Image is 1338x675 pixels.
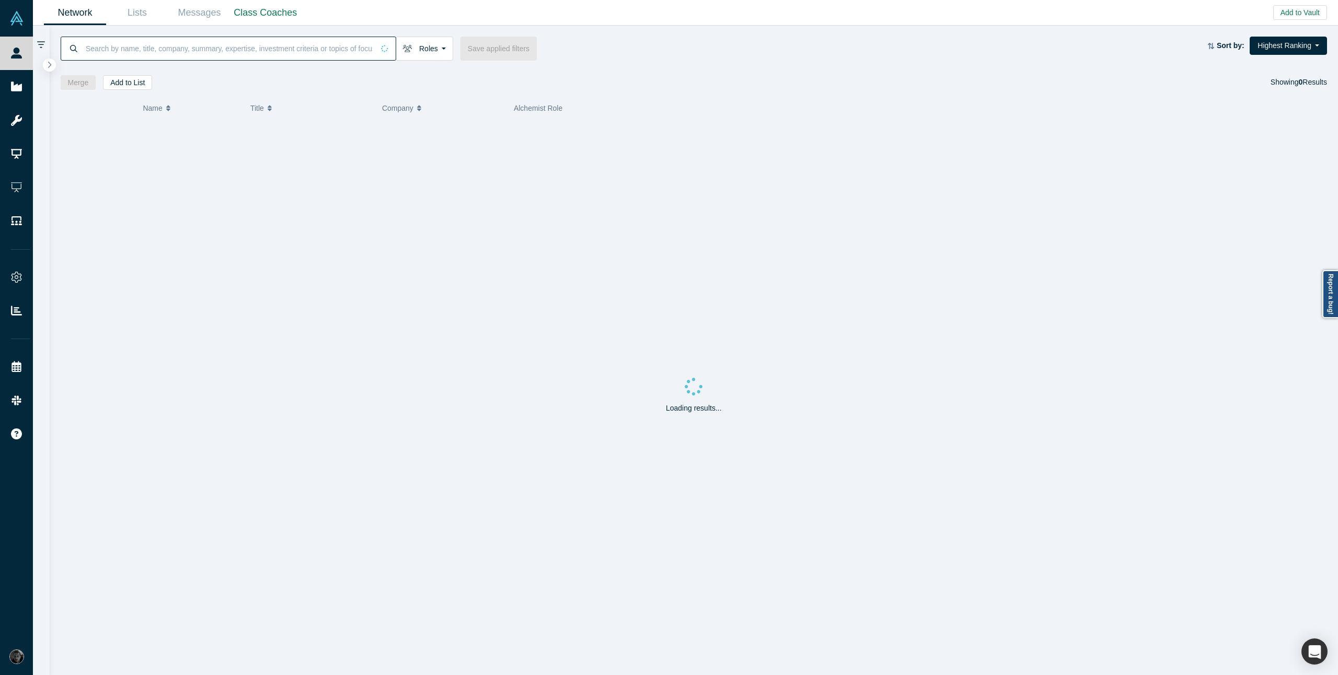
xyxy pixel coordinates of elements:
[1322,270,1338,318] a: Report a bug!
[61,75,96,90] button: Merge
[230,1,301,25] a: Class Coaches
[666,403,722,414] p: Loading results...
[9,649,24,664] img: Rami Chousein's Account
[1299,78,1327,86] span: Results
[396,37,453,61] button: Roles
[1299,78,1303,86] strong: 0
[85,36,374,61] input: Search by name, title, company, summary, expertise, investment criteria or topics of focus
[1273,5,1327,20] button: Add to Vault
[143,97,239,119] button: Name
[1250,37,1327,55] button: Highest Ranking
[250,97,264,119] span: Title
[106,1,168,25] a: Lists
[168,1,230,25] a: Messages
[460,37,537,61] button: Save applied filters
[1217,41,1244,50] strong: Sort by:
[250,97,371,119] button: Title
[103,75,152,90] button: Add to List
[9,11,24,26] img: Alchemist Vault Logo
[382,97,503,119] button: Company
[44,1,106,25] a: Network
[1271,75,1327,90] div: Showing
[514,104,562,112] span: Alchemist Role
[143,97,162,119] span: Name
[382,97,413,119] span: Company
